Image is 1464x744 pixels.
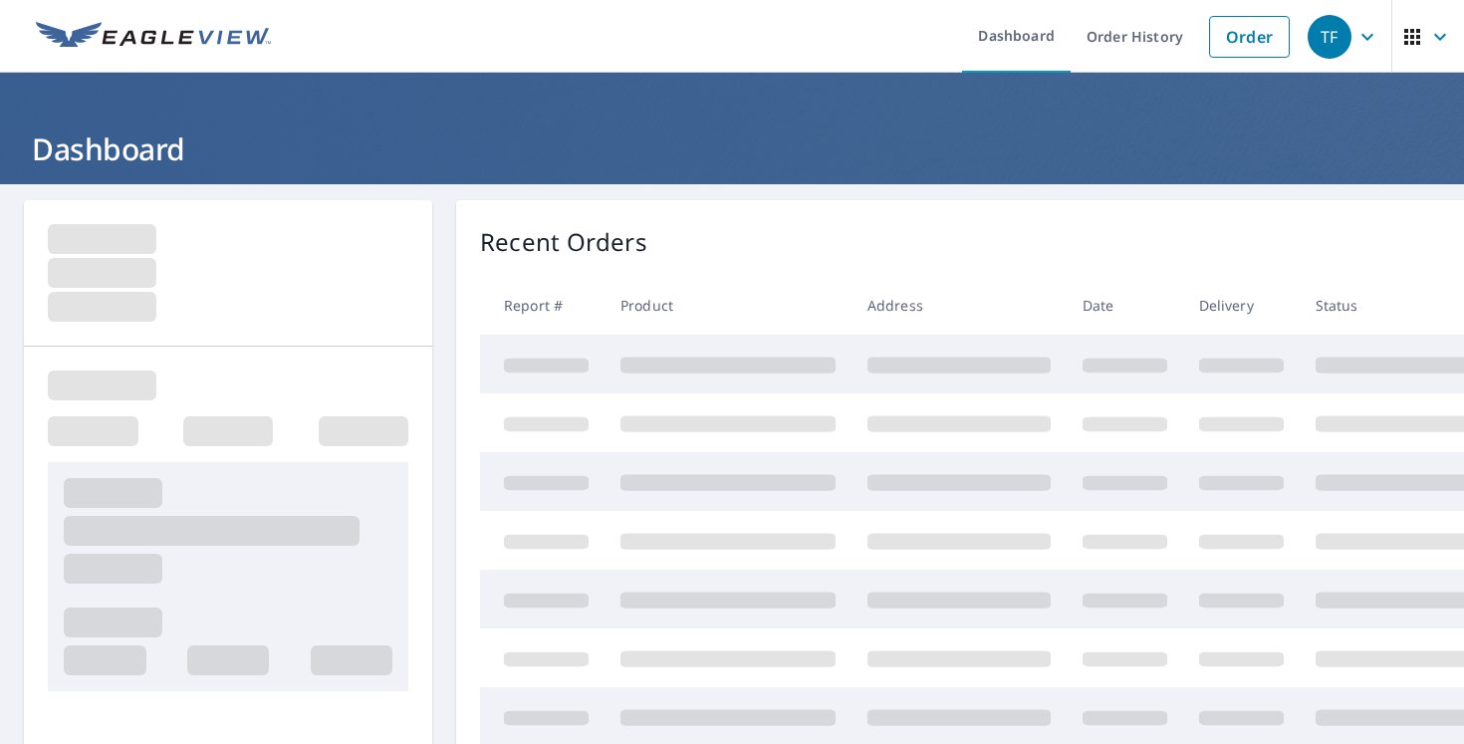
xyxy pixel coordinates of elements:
a: Order [1209,16,1290,58]
th: Product [605,276,852,335]
th: Delivery [1183,276,1300,335]
div: TF [1308,15,1351,59]
p: Recent Orders [480,224,647,260]
th: Address [852,276,1067,335]
th: Date [1067,276,1183,335]
th: Report # [480,276,605,335]
h1: Dashboard [24,128,1440,169]
img: EV Logo [36,22,271,52]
